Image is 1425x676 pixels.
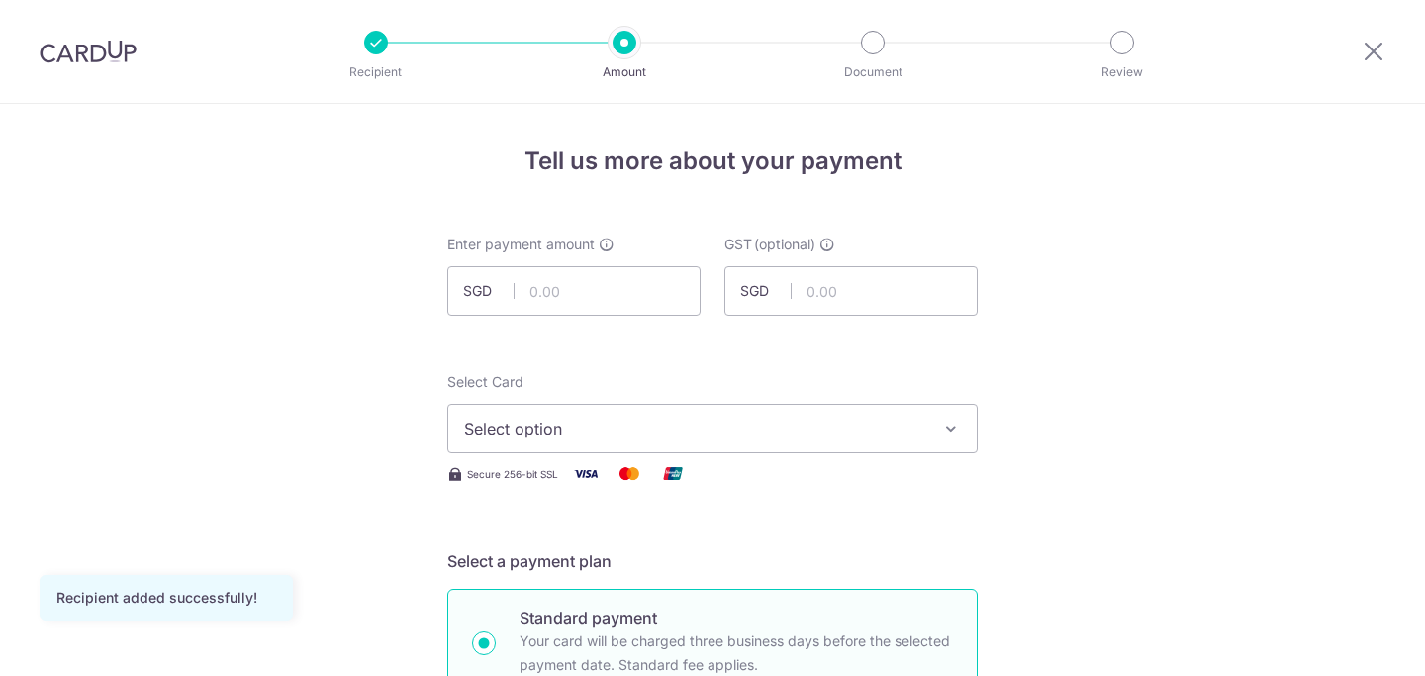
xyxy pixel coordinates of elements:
[724,266,978,316] input: 0.00
[56,588,276,608] div: Recipient added successfully!
[566,461,606,486] img: Visa
[40,40,137,63] img: CardUp
[754,235,815,254] span: (optional)
[800,62,946,82] p: Document
[464,417,925,440] span: Select option
[463,281,515,301] span: SGD
[303,62,449,82] p: Recipient
[551,62,698,82] p: Amount
[447,549,978,573] h5: Select a payment plan
[447,235,595,254] span: Enter payment amount
[447,373,523,390] span: translation missing: en.payables.payment_networks.credit_card.summary.labels.select_card
[1049,62,1195,82] p: Review
[447,266,701,316] input: 0.00
[447,144,978,179] h4: Tell us more about your payment
[724,235,752,254] span: GST
[653,461,693,486] img: Union Pay
[520,606,953,629] p: Standard payment
[610,461,649,486] img: Mastercard
[467,466,558,482] span: Secure 256-bit SSL
[740,281,792,301] span: SGD
[447,404,978,453] button: Select option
